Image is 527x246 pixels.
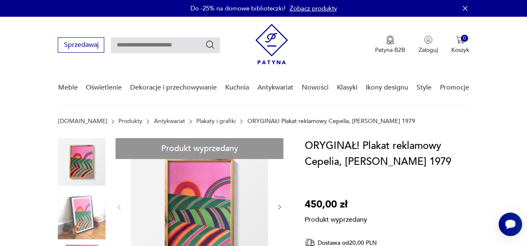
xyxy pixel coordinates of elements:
button: Patyna B2B [375,36,405,54]
button: 0Koszyk [451,36,469,54]
h1: ORYGINAŁ! Plakat reklamowy Cepelia, [PERSON_NAME] 1979 [305,138,469,170]
a: Dekoracje i przechowywanie [130,72,217,104]
a: Kuchnia [225,72,249,104]
a: Plakaty i grafiki [196,118,236,125]
p: Produkt wyprzedany [305,213,367,224]
p: 450,00 zł [305,197,367,213]
img: Ikona koszyka [456,36,464,44]
a: Promocje [440,72,469,104]
a: Oświetlenie [86,72,122,104]
a: Antykwariat [257,72,293,104]
a: Klasyki [337,72,357,104]
a: Sprzedawaj [58,43,104,49]
p: Koszyk [451,46,469,54]
iframe: Smartsupp widget button [499,213,522,236]
img: Ikona medalu [386,36,394,45]
button: Zaloguj [419,36,438,54]
img: Ikonka użytkownika [424,36,432,44]
a: Zobacz produkty [290,4,337,13]
div: 0 [461,35,468,42]
a: Meble [58,72,77,104]
a: [DOMAIN_NAME] [58,118,107,125]
img: Patyna - sklep z meblami i dekoracjami vintage [255,24,288,64]
p: Patyna B2B [375,46,405,54]
p: Do -25% na domowe biblioteczki! [190,4,285,13]
button: Szukaj [205,40,215,50]
a: Ikona medaluPatyna B2B [375,36,405,54]
a: Nowości [302,72,329,104]
button: Sprzedawaj [58,37,104,53]
a: Ikony designu [366,72,408,104]
p: ORYGINAŁ! Plakat reklamowy Cepelia, [PERSON_NAME] 1979 [247,118,415,125]
a: Antykwariat [154,118,185,125]
a: Produkty [118,118,142,125]
a: Style [416,72,432,104]
p: Zaloguj [419,46,438,54]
